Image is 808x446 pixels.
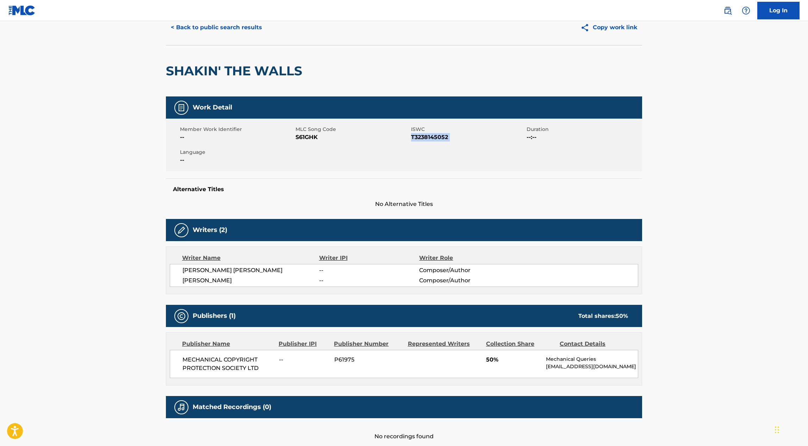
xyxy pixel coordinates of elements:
[296,126,409,133] span: MLC Song Code
[180,156,294,164] span: --
[742,6,750,15] img: help
[182,254,319,262] div: Writer Name
[319,276,419,285] span: --
[527,126,640,133] span: Duration
[166,19,267,36] button: < Back to public search results
[8,5,36,15] img: MLC Logo
[177,226,186,234] img: Writers
[193,226,227,234] h5: Writers (2)
[757,2,800,19] a: Log In
[773,412,808,446] iframe: Chat Widget
[721,4,735,18] a: Public Search
[319,266,419,275] span: --
[723,6,732,15] img: search
[177,312,186,320] img: Publishers
[580,23,593,32] img: Copy work link
[546,363,638,370] p: [EMAIL_ADDRESS][DOMAIN_NAME]
[193,312,236,320] h5: Publishers (1)
[279,340,329,348] div: Publisher IPI
[180,149,294,156] span: Language
[182,276,319,285] span: [PERSON_NAME]
[182,340,273,348] div: Publisher Name
[411,133,525,142] span: T3238145052
[411,126,525,133] span: ISWC
[560,340,628,348] div: Contact Details
[775,419,779,440] div: Drag
[578,312,628,320] div: Total shares:
[166,418,642,441] div: No recordings found
[546,356,638,363] p: Mechanical Queries
[177,103,186,112] img: Work Detail
[334,340,402,348] div: Publisher Number
[177,403,186,412] img: Matched Recordings
[739,4,753,18] div: Help
[180,133,294,142] span: --
[419,276,510,285] span: Composer/Author
[419,254,510,262] div: Writer Role
[576,19,642,36] button: Copy work link
[166,200,642,208] span: No Alternative Titles
[193,103,232,112] h5: Work Detail
[319,254,419,262] div: Writer IPI
[334,356,403,364] span: P61975
[180,126,294,133] span: Member Work Identifier
[616,313,628,319] span: 50 %
[173,186,635,193] h5: Alternative Titles
[486,356,541,364] span: 50%
[486,340,554,348] div: Collection Share
[182,356,274,372] span: MECHANICAL COPYRIGHT PROTECTION SOCIETY LTD
[193,403,271,411] h5: Matched Recordings (0)
[527,133,640,142] span: --:--
[279,356,329,364] span: --
[182,266,319,275] span: [PERSON_NAME] [PERSON_NAME]
[408,340,481,348] div: Represented Writers
[419,266,510,275] span: Composer/Author
[166,63,306,79] h2: SHAKIN' THE WALLS
[296,133,409,142] span: S61GHK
